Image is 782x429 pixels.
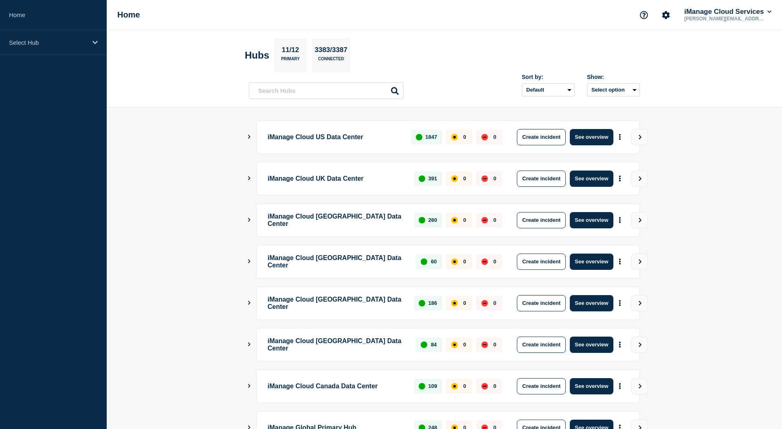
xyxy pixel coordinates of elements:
[517,378,566,394] button: Create incident
[421,258,427,265] div: up
[463,383,466,389] p: 0
[631,378,648,394] button: View
[493,300,496,306] p: 0
[493,134,496,140] p: 0
[615,129,625,144] button: More actions
[517,212,566,228] button: Create incident
[570,212,613,228] button: See overview
[451,300,458,306] div: affected
[517,129,566,145] button: Create incident
[631,171,648,187] button: View
[247,383,251,389] button: Show Connected Hubs
[419,383,425,390] div: up
[517,337,566,353] button: Create incident
[463,175,466,182] p: 0
[615,295,625,311] button: More actions
[615,212,625,228] button: More actions
[522,83,575,96] select: Sort by
[657,7,674,24] button: Account settings
[463,300,466,306] p: 0
[247,300,251,306] button: Show Connected Hubs
[318,57,344,65] p: Connected
[570,129,613,145] button: See overview
[431,258,437,265] p: 60
[481,258,488,265] div: down
[481,383,488,390] div: down
[463,134,466,140] p: 0
[416,134,422,140] div: up
[615,379,625,394] button: More actions
[428,383,437,389] p: 109
[268,378,405,394] p: iManage Cloud Canada Data Center
[481,175,488,182] div: down
[631,337,648,353] button: View
[570,171,613,187] button: See overview
[247,175,251,182] button: Show Connected Hubs
[245,50,269,61] h2: Hubs
[683,16,767,22] p: [PERSON_NAME][EMAIL_ADDRESS][PERSON_NAME][DOMAIN_NAME]
[247,258,251,265] button: Show Connected Hubs
[615,254,625,269] button: More actions
[463,341,466,348] p: 0
[268,171,405,187] p: iManage Cloud UK Data Center
[587,74,640,80] div: Show:
[421,341,427,348] div: up
[268,254,406,270] p: iManage Cloud [GEOGRAPHIC_DATA] Data Center
[587,83,640,96] button: Select option
[9,39,87,46] p: Select Hub
[451,175,458,182] div: affected
[419,217,425,223] div: up
[268,129,402,145] p: iManage Cloud US Data Center
[493,341,496,348] p: 0
[247,134,251,140] button: Show Connected Hubs
[493,383,496,389] p: 0
[425,134,437,140] p: 1847
[428,175,437,182] p: 391
[281,57,300,65] p: Primary
[517,171,566,187] button: Create incident
[428,300,437,306] p: 186
[481,341,488,348] div: down
[517,295,566,311] button: Create incident
[268,212,405,228] p: iManage Cloud [GEOGRAPHIC_DATA] Data Center
[419,300,425,306] div: up
[279,46,302,57] p: 11/12
[615,171,625,186] button: More actions
[247,217,251,223] button: Show Connected Hubs
[451,383,458,390] div: affected
[428,217,437,223] p: 260
[522,74,575,80] div: Sort by:
[493,217,496,223] p: 0
[117,10,140,20] h1: Home
[631,295,648,311] button: View
[570,378,613,394] button: See overview
[635,7,652,24] button: Support
[570,295,613,311] button: See overview
[249,82,404,99] input: Search Hubs
[683,8,773,16] button: iManage Cloud Services
[431,341,437,348] p: 84
[481,134,488,140] div: down
[268,337,406,353] p: iManage Cloud [GEOGRAPHIC_DATA] Data Center
[268,295,405,311] p: iManage Cloud [GEOGRAPHIC_DATA] Data Center
[419,175,425,182] div: up
[493,258,496,265] p: 0
[481,300,488,306] div: down
[312,46,350,57] p: 3383/3387
[451,341,458,348] div: affected
[631,212,648,228] button: View
[570,337,613,353] button: See overview
[463,217,466,223] p: 0
[451,258,458,265] div: affected
[451,217,458,223] div: affected
[493,175,496,182] p: 0
[247,341,251,348] button: Show Connected Hubs
[463,258,466,265] p: 0
[570,254,613,270] button: See overview
[631,129,648,145] button: View
[517,254,566,270] button: Create incident
[631,254,648,270] button: View
[451,134,458,140] div: affected
[481,217,488,223] div: down
[615,337,625,352] button: More actions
